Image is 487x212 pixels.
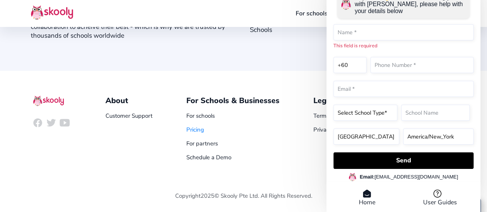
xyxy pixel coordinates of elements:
a: logo youtube [58,118,71,130]
a: Customer Support [105,112,152,120]
a: Pricing [186,126,204,134]
div: About [105,95,152,106]
a: logo facebook [31,118,44,130]
a: For partners [186,140,218,147]
a: For schools [291,7,333,20]
a: Terms of Service [313,112,356,120]
a: logo twitter [44,118,58,130]
div: Legal [313,95,356,106]
ion-icon: logo twitter [46,118,56,128]
div: For Schools & Businesses [186,95,279,106]
div: Copyright © Skooly Pte Ltd. All Rights Reserved. [31,161,456,212]
ion-icon: logo youtube [60,118,70,128]
img: Skooly [33,95,64,106]
ion-icon: logo facebook [33,118,43,128]
a: For schools [186,112,215,120]
a: Schedule a Demo [186,154,231,161]
a: Privacy policy [313,126,348,134]
img: Skooly [31,5,73,20]
span: 2025 [201,192,214,200]
div: Schools [250,25,353,34]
